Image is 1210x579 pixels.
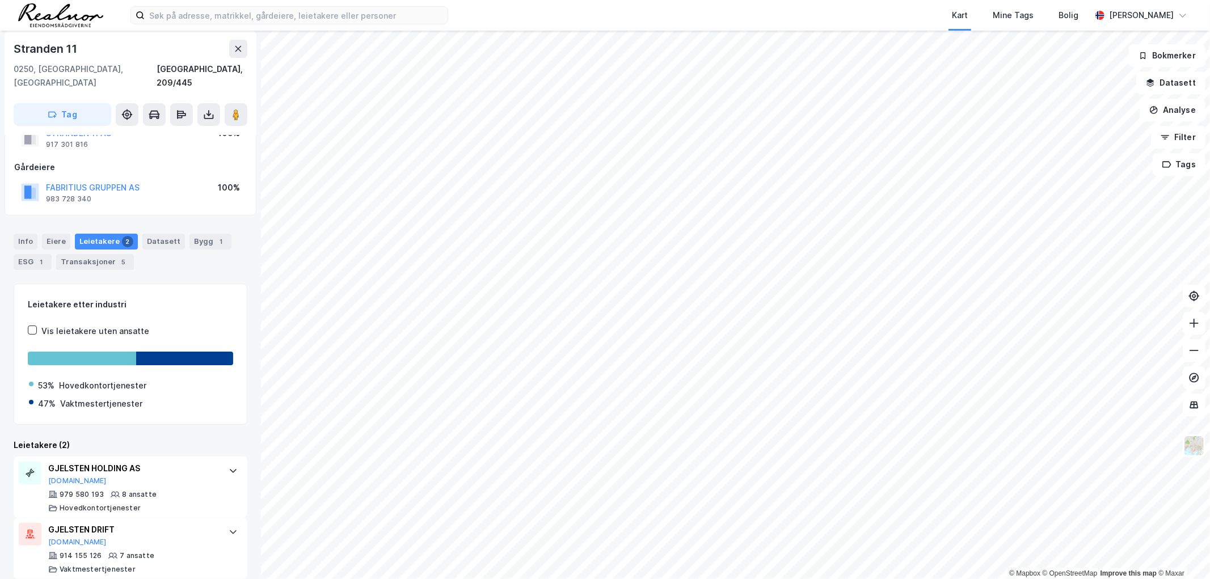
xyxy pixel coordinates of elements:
button: Bokmerker [1129,44,1205,67]
img: Z [1183,435,1205,457]
input: Søk på adresse, matrikkel, gårdeiere, leietakere eller personer [145,7,448,24]
div: 1 [216,236,227,247]
div: 8 ansatte [122,490,157,499]
div: [PERSON_NAME] [1109,9,1174,22]
div: Mine Tags [993,9,1034,22]
div: 914 155 126 [60,551,102,560]
div: 7 ansatte [120,551,154,560]
div: Hovedkontortjenester [59,379,146,392]
button: Analyse [1140,99,1205,121]
button: [DOMAIN_NAME] [48,476,107,485]
div: 100% [218,181,240,195]
a: OpenStreetMap [1043,569,1098,577]
a: Mapbox [1009,569,1040,577]
div: 53% [38,379,54,392]
div: GJELSTEN HOLDING AS [48,462,217,475]
div: 979 580 193 [60,490,104,499]
div: Vis leietakere uten ansatte [41,324,149,338]
div: 917 301 816 [46,140,88,149]
button: Filter [1151,126,1205,149]
div: 1 [36,256,47,268]
div: Bygg [189,234,231,250]
img: realnor-logo.934646d98de889bb5806.png [18,3,103,27]
div: Hovedkontortjenester [60,504,141,513]
div: ESG [14,254,52,270]
div: 983 728 340 [46,195,91,204]
div: Bolig [1059,9,1078,22]
div: 2 [122,236,133,247]
div: Gårdeiere [14,160,247,174]
div: GJELSTEN DRIFT [48,523,217,536]
div: Info [14,234,37,250]
div: 47% [38,397,56,411]
iframe: Chat Widget [1153,525,1210,579]
button: Datasett [1136,71,1205,94]
div: 5 [118,256,129,268]
div: Transaksjoner [56,254,134,270]
a: Improve this map [1101,569,1157,577]
button: Tag [14,103,111,126]
div: Kart [952,9,968,22]
div: Leietakere [75,234,138,250]
div: Leietakere etter industri [28,298,233,311]
button: Tags [1153,153,1205,176]
div: Vaktmestertjenester [60,397,142,411]
div: Vaktmestertjenester [60,565,136,574]
div: Datasett [142,234,185,250]
div: [GEOGRAPHIC_DATA], 209/445 [157,62,247,90]
div: Leietakere (2) [14,438,247,452]
button: [DOMAIN_NAME] [48,538,107,547]
div: Stranden 11 [14,40,79,58]
div: Kontrollprogram for chat [1153,525,1210,579]
div: 0250, [GEOGRAPHIC_DATA], [GEOGRAPHIC_DATA] [14,62,157,90]
div: Eiere [42,234,70,250]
